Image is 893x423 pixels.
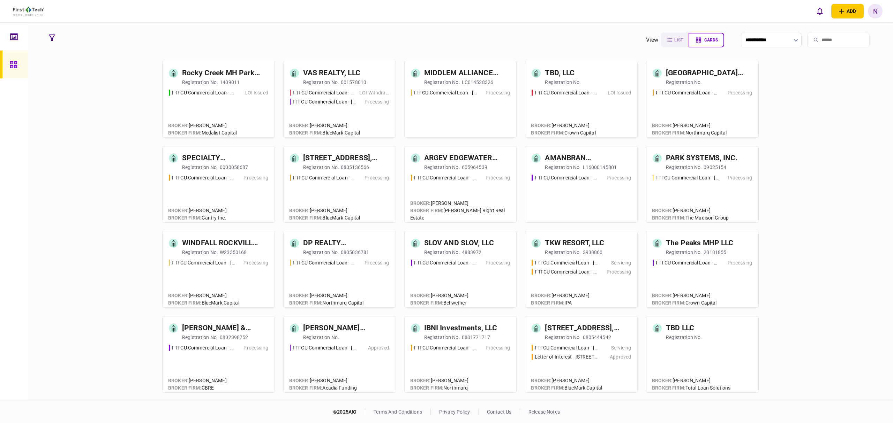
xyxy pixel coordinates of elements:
a: [PERSON_NAME] & [PERSON_NAME] PROPERTY HOLDINGS, LLCregistration no.0802398752FTFCU Commercial Lo... [162,316,275,393]
span: Broker : [652,208,673,213]
div: Processing [243,259,268,267]
span: Broker : [652,378,673,383]
div: 0805136566 [341,164,369,171]
div: TBD LLC [666,323,694,334]
div: 23131855 [704,249,726,256]
div: Processing [365,174,389,182]
a: privacy policy [439,409,470,415]
div: ARGEV EDGEWATER HOLDINGS LLC [424,153,502,164]
button: open adding identity options [831,4,864,18]
div: registration no. [666,334,702,341]
a: contact us [487,409,511,415]
div: FTFCU Commercial Loan - 28313 US Hwy 27 Leesburg FL [535,89,598,97]
div: Medalist Capital [168,129,237,137]
div: [PERSON_NAME] [652,292,716,299]
div: FTFCU Commercial Loan - 8813 Edgewater Dr SW Lakewood WA [414,174,477,182]
div: registration no. [182,249,218,256]
span: broker firm : [168,130,202,136]
div: MIDDLEM ALLIANCE PLAZA LLC [424,68,502,79]
span: Broker : [410,200,431,206]
span: broker firm : [531,130,564,136]
div: registration no. [303,249,339,256]
div: DP REALTY INVESTMENT, LLC [303,238,381,249]
div: Servicing [611,344,631,352]
a: terms and conditions [374,409,422,415]
div: [PERSON_NAME] [652,377,730,384]
a: SLOV AND SLOV, LLCregistration no.4883972FTFCU Commercial Loan - 1639 Alameda Ave Lakewood OHProc... [404,231,517,308]
div: The Madison Group [652,214,729,222]
div: Processing [365,98,389,106]
a: [STREET_ADDRESS], LLCregistration no.0805444542FTFCU Commercial Loan - 8401 Chagrin Road Bainbrid... [525,316,638,393]
a: VAS REALTY, LLCregistration no.001578013FTFCU Commercial Loan - 1882 New Scotland RoadLOI Withdra... [283,61,396,138]
div: FTFCU Commercial Loan - 11140 Spring Hill Dr, Spring Hill FL [535,174,598,182]
div: [PERSON_NAME] [289,292,364,299]
div: FTFCU Commercial Loan - 6 Dunbar Rd Monticello NY [293,344,356,352]
div: 09025154 [704,164,726,171]
div: [PERSON_NAME] & [PERSON_NAME] PROPERTY HOLDINGS, LLC [182,323,260,334]
div: Processing [243,174,268,182]
span: Broker : [410,293,431,298]
div: SPECIALTY PROPERTIES LLC [182,153,260,164]
div: Acadia Funding [289,384,357,392]
div: registration no. [666,79,702,86]
a: PARK SYSTEMS, INC.registration no.09025154FTFCU Commercial Loan - 600 Holly Drive AlbanyProcessin... [646,146,759,223]
span: broker firm : [289,385,323,391]
div: SLOV AND SLOV, LLC [424,238,494,249]
div: Processing [607,174,631,182]
span: Broker : [410,378,431,383]
div: Processing [607,268,631,276]
div: registration no. [545,79,581,86]
div: 605964539 [462,164,487,171]
div: Letter of Interest - 3711 Chester Avenue Cleveland [535,353,598,361]
a: WINDFALL ROCKVILLE LLCregistration no.W23350168FTFCU Commercial Loan - 1701-1765 Rockville PikePr... [162,231,275,308]
div: Processing [486,89,510,97]
div: registration no. [303,334,339,341]
div: 1409011 [220,79,240,86]
a: ARGEV EDGEWATER HOLDINGS LLCregistration no.605964539FTFCU Commercial Loan - 8813 Edgewater Dr SW... [404,146,517,223]
div: [PERSON_NAME] [289,122,360,129]
a: [STREET_ADDRESS], LLCregistration no.0805136566FTFCU Commercial Loan - 503 E 6th Street Del RioPr... [283,146,396,223]
div: registration no. [545,164,581,171]
div: FTFCU Commercial Loan - 6110 N US Hwy 89 Flagstaff AZ [656,259,719,267]
div: Northmarq [410,384,469,392]
div: registration no. [666,249,702,256]
div: Crown Capital [531,129,595,137]
div: FTFCU Commercial Loan - 1402 Boone Street [535,259,598,267]
span: Broker : [168,378,189,383]
a: Rocky Creek MH Park LLCregistration no.1409011FTFCU Commercial Loan - 987 Hwy 11 South Ellisville... [162,61,275,138]
a: The Peaks MHP LLCregistration no.23131855FTFCU Commercial Loan - 6110 N US Hwy 89 Flagstaff AZPro... [646,231,759,308]
a: SPECIALTY PROPERTIES LLCregistration no.0000058687FTFCU Commercial Loan - 1151-B Hospital Way Poc... [162,146,275,223]
div: VAS REALTY, LLC [303,68,360,79]
div: FTFCU Commercial Loan - 8401 Chagrin Road Bainbridge Townshi [535,344,598,352]
div: W23350168 [220,249,247,256]
div: TKW RESORT, LLC [545,238,604,249]
button: cards [689,33,724,47]
span: broker firm : [289,130,323,136]
span: broker firm : [168,300,202,306]
span: Broker : [168,123,189,128]
span: broker firm : [652,215,685,221]
div: LOI Withdrawn/Declined [359,89,389,97]
div: FTFCU Commercial Loan - 324 Emerson Blvd High Ridge MO [414,89,477,97]
div: Crown Capital [652,299,716,307]
div: © 2025 AIO [333,408,365,416]
div: Processing [243,344,268,352]
span: broker firm : [289,300,323,306]
div: registration no. [182,79,218,86]
div: view [646,36,658,44]
div: AMANBRAN INVESTMENTS, LLC [545,153,623,164]
div: 0805036781 [341,249,369,256]
div: [PERSON_NAME] [289,207,360,214]
div: [PERSON_NAME] [168,377,227,384]
div: Processing [486,259,510,267]
div: BlueMark Capital [531,384,602,392]
span: broker firm : [652,300,685,306]
div: FTFCU Commercial Loan - 1882 New Scotland Road [293,89,356,97]
div: registration no. [182,334,218,341]
div: 0000058687 [220,164,248,171]
div: [STREET_ADDRESS], LLC [545,323,623,334]
div: registration no. [424,334,460,341]
div: [PERSON_NAME] [652,207,729,214]
button: N [868,4,883,18]
div: [PERSON_NAME] [168,292,239,299]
